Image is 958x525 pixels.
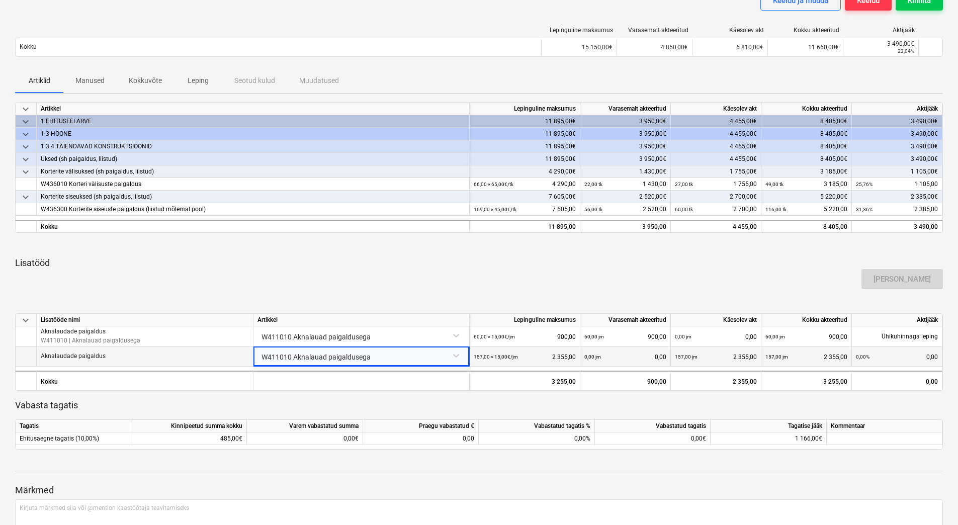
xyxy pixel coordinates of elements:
span: keyboard_arrow_down [20,314,32,326]
div: 1 105,00 [856,178,938,191]
small: 157,00 jm [675,354,698,360]
div: Artikkel [37,103,470,115]
div: Lepinguline maksumus [546,27,613,34]
small: 23,04% [898,48,914,54]
small: 60,00 jm [584,334,604,339]
div: Kokku [37,371,253,391]
div: 0,00 [584,346,666,367]
div: 7 605,00€ [470,191,580,203]
p: W411010 | Aknalauad paigaldusega [41,336,140,344]
div: 2 355,00 [765,346,847,367]
div: 900,00 [584,326,666,347]
div: Ühikuhinnaga leping [852,326,942,346]
small: 27,00 tk [675,182,693,187]
div: Aktijääk [852,314,942,326]
span: keyboard_arrow_down [20,116,32,128]
div: Käesolev akt [671,314,761,326]
div: 2 355,00 [675,346,757,367]
div: 7 605,00 [474,203,576,216]
div: 3 950,00€ [580,153,671,165]
div: W436010 Korteri välisuste paigaldus [41,178,465,191]
div: Lisatööde nimi [37,314,253,326]
div: Ehitusaegne tagatis (10,00%) [16,432,131,445]
p: Kokku [20,43,37,51]
div: 1 755,00€ [671,165,761,178]
span: keyboard_arrow_down [20,191,32,203]
div: 6 810,00€ [692,39,767,55]
div: Tagatise jääk [711,420,827,432]
small: 116,00 tk [765,207,787,212]
div: 3 490,00€ [852,140,942,153]
div: 4 455,00€ [671,153,761,165]
div: 11 895,00€ [470,153,580,165]
small: 0,00 jm [675,334,691,339]
div: 8 405,00 [761,220,852,232]
div: Vabastatud tagatis % [479,420,595,432]
small: 0,00% [856,354,869,360]
p: Lisatööd [15,257,943,269]
small: 66,00 × 65,00€ / tk [474,182,513,187]
div: 11 895,00€ [470,128,580,140]
div: 8 405,00€ [761,140,852,153]
div: 900,00 [765,326,847,347]
small: 56,00 tk [584,207,602,212]
div: 4 455,00€ [671,128,761,140]
div: Uksed (sh paigaldus, liistud) [41,153,465,165]
div: Aktijääk [847,27,915,34]
p: Märkmed [15,484,943,496]
small: 157,00 jm [765,354,788,360]
p: Aknalaudade paigaldus [41,327,140,336]
div: 4 455,00 [675,221,757,233]
div: 2 385,00 [856,203,938,216]
small: 60,00 × 15,00€ / jm [474,334,515,339]
div: 4 455,00€ [671,140,761,153]
div: 2 700,00 [675,203,757,216]
span: keyboard_arrow_down [20,153,32,165]
div: 3 950,00€ [580,115,671,128]
span: keyboard_arrow_down [20,141,32,153]
small: 49,00 tk [765,182,783,187]
div: 0,00% [479,432,595,445]
div: 11 895,00€ [470,140,580,153]
div: 0,00€ [595,432,711,445]
div: Kokku akteeritud [772,27,839,34]
div: Artikkel [253,314,470,326]
div: 3 185,00€ [761,165,852,178]
div: 1 430,00€ [580,165,671,178]
div: Korterite siseuksed (sh paigaldus, liistud) [41,191,465,203]
div: Aktijääk [852,103,942,115]
small: 60,00 tk [675,207,693,212]
div: 8 405,00€ [761,128,852,140]
div: 3 950,00 [584,221,666,233]
p: Aknalaudade paigaldus [41,352,106,361]
div: 4 290,00€ [470,165,580,178]
div: 8 405,00€ [761,115,852,128]
small: 25,76% [856,182,873,187]
div: 2 355,00 [675,372,757,392]
div: 2 385,00€ [852,191,942,203]
div: Käesolev akt [671,103,761,115]
div: 11 895,00€ [470,115,580,128]
small: 169,00 × 45,00€ / tk [474,207,516,212]
p: Manused [75,75,105,86]
iframe: Chat Widget [908,477,958,525]
div: 11 660,00€ [767,39,843,55]
div: 0,00€ [247,432,363,445]
div: Vabastatud tagatis [595,420,711,432]
div: 15 150,00€ [541,39,617,55]
div: 1 755,00 [675,178,757,191]
small: 157,00 × 15,00€ / jm [474,354,518,360]
div: 5 220,00 [765,203,847,216]
div: Varem vabastatud summa [247,420,363,432]
div: 2 355,00 [474,346,576,367]
small: 0,00 jm [584,354,601,360]
div: 3 255,00 [470,371,580,391]
span: keyboard_arrow_down [20,103,32,115]
p: Leping [186,75,210,86]
div: Korterite välisuksed (sh paigaldus, liistud) [41,165,465,178]
div: 2 520,00€ [580,191,671,203]
div: 5 220,00€ [761,191,852,203]
div: Kokku [37,220,470,232]
div: 4 850,00€ [617,39,692,55]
